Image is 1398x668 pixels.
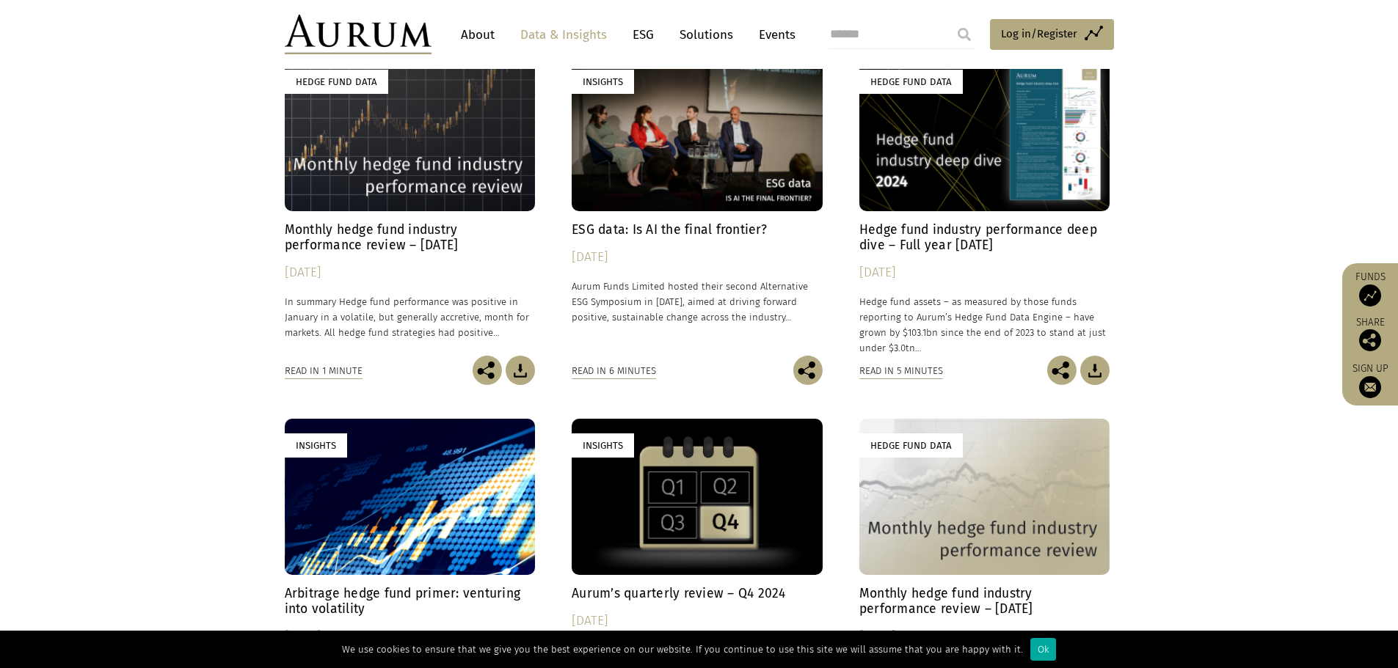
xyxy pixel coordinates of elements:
img: Share this post [473,356,502,385]
div: [DATE] [285,626,536,647]
p: In summary Hedge fund performance was positive in January in a volatile, but generally accretive,... [285,294,536,340]
h4: Monthly hedge fund industry performance review – [DATE] [859,586,1110,617]
div: Read in 1 minute [285,363,363,379]
a: Hedge Fund Data Monthly hedge fund industry performance review – [DATE] [DATE] In summary Hedge f... [285,55,536,356]
img: Access Funds [1359,285,1381,307]
a: Data & Insights [513,21,614,48]
a: Events [751,21,796,48]
div: Ok [1030,638,1056,661]
input: Submit [950,20,979,49]
a: About [454,21,502,48]
div: Hedge Fund Data [859,433,963,458]
div: Share [1350,318,1391,351]
div: [DATE] [572,247,823,268]
img: Download Article [1080,356,1110,385]
div: Read in 5 minutes [859,363,943,379]
div: Hedge Fund Data [859,70,963,94]
div: Read in 6 minutes [572,363,656,379]
span: Log in/Register [1001,25,1077,43]
a: Log in/Register [990,19,1114,50]
div: [DATE] [859,263,1110,283]
a: Solutions [672,21,740,48]
p: Hedge fund assets – as measured by those funds reporting to Aurum’s Hedge Fund Data Engine – have... [859,294,1110,356]
h4: Aurum’s quarterly review – Q4 2024 [572,586,823,601]
a: Insights ESG data: Is AI the final frontier? [DATE] Aurum Funds Limited hosted their second Alter... [572,55,823,356]
div: Insights [572,70,634,94]
div: [DATE] [285,263,536,283]
h4: Hedge fund industry performance deep dive – Full year [DATE] [859,222,1110,253]
img: Sign up to our newsletter [1359,376,1381,398]
h4: Monthly hedge fund industry performance review – [DATE] [285,222,536,253]
div: [DATE] [859,626,1110,647]
img: Download Article [506,356,535,385]
a: Funds [1350,271,1391,307]
p: Aurum Funds Limited hosted their second Alternative ESG Symposium in [DATE], aimed at driving for... [572,279,823,325]
a: Hedge Fund Data Hedge fund industry performance deep dive – Full year [DATE] [DATE] Hedge fund as... [859,55,1110,356]
img: Share this post [793,356,823,385]
img: Share this post [1359,329,1381,351]
h4: ESG data: Is AI the final frontier? [572,222,823,238]
a: Sign up [1350,362,1391,398]
img: Aurum [285,15,432,54]
h4: Arbitrage hedge fund primer: venturing into volatility [285,586,536,617]
div: Insights [285,433,347,458]
div: Insights [572,433,634,458]
div: Hedge Fund Data [285,70,388,94]
div: [DATE] [572,611,823,631]
a: ESG [625,21,661,48]
img: Share this post [1047,356,1077,385]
